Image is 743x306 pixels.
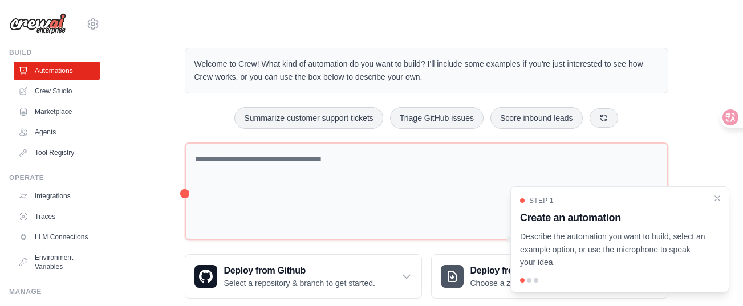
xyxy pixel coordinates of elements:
[9,173,100,182] div: Operate
[224,278,375,289] p: Select a repository & branch to get started.
[14,207,100,226] a: Traces
[234,107,383,129] button: Summarize customer support tickets
[9,48,100,57] div: Build
[520,230,706,269] p: Describe the automation you want to build, select an example option, or use the microphone to spe...
[713,194,722,203] button: Close walkthrough
[520,210,706,226] h3: Create an automation
[194,58,659,84] p: Welcome to Crew! What kind of automation do you want to build? I'll include some examples if you'...
[14,103,100,121] a: Marketplace
[14,187,100,205] a: Integrations
[470,278,567,289] p: Choose a zip file to upload.
[14,144,100,162] a: Tool Registry
[490,107,583,129] button: Score inbound leads
[390,107,484,129] button: Triage GitHub issues
[14,228,100,246] a: LLM Connections
[14,62,100,80] a: Automations
[14,82,100,100] a: Crew Studio
[14,248,100,276] a: Environment Variables
[9,287,100,296] div: Manage
[470,264,567,278] h3: Deploy from zip file
[14,123,100,141] a: Agents
[529,196,554,205] span: Step 1
[224,264,375,278] h3: Deploy from Github
[9,13,66,35] img: Logo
